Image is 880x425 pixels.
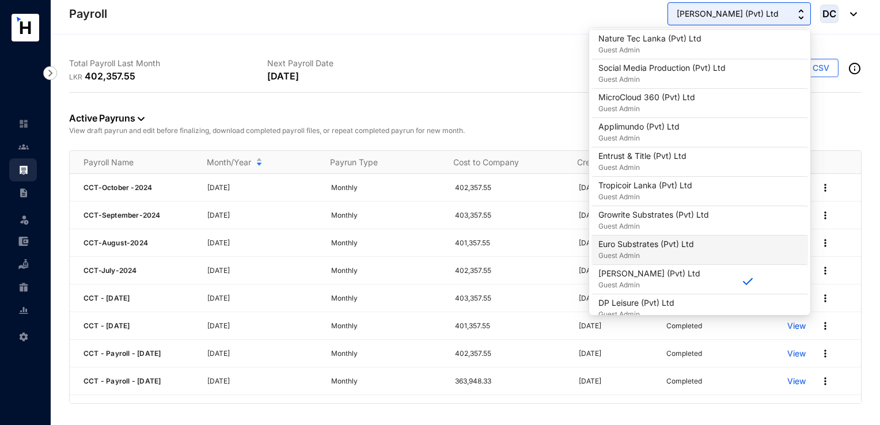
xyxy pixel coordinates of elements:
[598,62,726,74] p: Social Media Production (Pvt) Ltd
[598,221,709,232] p: Guest Admin
[207,320,317,332] p: [DATE]
[84,266,137,275] span: CCT-July-2024
[9,181,37,204] li: Contracts
[455,348,565,359] p: 402,357.55
[331,237,441,249] p: Monthly
[579,237,653,249] p: [DATE]
[9,253,37,276] li: Loan
[820,293,831,304] img: more.27664ee4a8faa814348e188645a3c1fc.svg
[316,151,439,174] th: Payrun Type
[598,250,694,261] p: Guest Admin
[598,297,674,309] p: DP Leisure (Pvt) Ltd
[439,151,563,174] th: Cost to Company
[598,150,686,162] p: Entrust & Title (Pvt) Ltd
[18,236,29,246] img: expense-unselected.2edcf0507c847f3e9e96.svg
[666,320,702,332] p: Completed
[455,320,565,332] p: 401,357.55
[787,375,806,387] p: View
[43,66,57,80] img: nav-icon-right.af6afadce00d159da59955279c43614e.svg
[455,375,565,387] p: 363,948.33
[820,237,831,249] img: more.27664ee4a8faa814348e188645a3c1fc.svg
[207,348,317,359] p: [DATE]
[18,259,29,270] img: loan-unselected.d74d20a04637f2d15ab5.svg
[207,403,317,415] p: [DATE]
[844,12,857,16] img: dropdown-black.8e83cc76930a90b1a4fdb6d089b7bf3a.svg
[207,375,317,387] p: [DATE]
[455,237,565,249] p: 401,357.55
[579,375,653,387] p: [DATE]
[455,210,565,221] p: 403,357.55
[798,9,804,20] img: up-down-arrow.74152d26bf9780fbf563ca9c90304185.svg
[598,132,680,144] p: Guest Admin
[9,135,37,158] li: Contacts
[820,375,831,387] img: more.27664ee4a8faa814348e188645a3c1fc.svg
[207,237,317,249] p: [DATE]
[666,348,702,359] p: Completed
[598,92,695,103] p: MicroCloud 360 (Pvt) Ltd
[267,58,465,69] p: Next Payroll Date
[667,2,811,25] button: [PERSON_NAME] (Pvt) Ltd
[787,320,806,332] a: View
[598,162,686,173] p: Guest Admin
[18,119,29,129] img: home-unselected.a29eae3204392db15eaf.svg
[18,165,29,175] img: payroll.289672236c54bbec4828.svg
[598,209,709,221] p: Growrite Substrates (Pvt) Ltd
[598,191,692,203] p: Guest Admin
[18,305,29,316] img: report-unselected.e6a6b4230fc7da01f883.svg
[579,348,653,359] p: [DATE]
[69,125,862,136] p: View draft payrun and edit before finalizing, download completed payroll files, or repeat complet...
[331,265,441,276] p: Monthly
[598,44,701,56] p: Guest Admin
[666,375,702,387] p: Completed
[18,188,29,198] img: contract-unselected.99e2b2107c0a7dd48938.svg
[18,282,29,293] img: gratuity-unselected.a8c340787eea3cf492d7.svg
[331,293,441,304] p: Monthly
[84,349,161,358] span: CCT - Payroll - [DATE]
[69,6,107,22] p: Payroll
[331,182,441,193] p: Monthly
[84,321,130,330] span: CCT - [DATE]
[743,278,753,285] img: blue-correct.187ec8c3ebe1a225110a.svg
[207,210,317,221] p: [DATE]
[69,112,145,124] a: Active Payruns
[18,142,29,152] img: people-unselected.118708e94b43a90eceab.svg
[822,9,836,19] span: DC
[677,7,779,20] span: [PERSON_NAME] (Pvt) Ltd
[69,58,267,69] p: Total Payroll Last Month
[84,377,161,385] span: CCT - Payroll - [DATE]
[787,348,806,359] a: View
[267,69,298,83] p: [DATE]
[787,403,806,415] p: View
[598,121,680,132] p: Applimundo (Pvt) Ltd
[70,151,193,174] th: Payroll Name
[579,182,653,193] p: [DATE]
[820,348,831,359] img: more.27664ee4a8faa814348e188645a3c1fc.svg
[331,210,441,221] p: Monthly
[820,403,831,415] img: more.27664ee4a8faa814348e188645a3c1fc.svg
[820,320,831,332] img: more.27664ee4a8faa814348e188645a3c1fc.svg
[331,348,441,359] p: Monthly
[18,214,30,225] img: leave-unselected.2934df6273408c3f84d9.svg
[579,403,653,415] p: [DATE]
[579,265,653,276] p: [DATE]
[455,293,565,304] p: 403,357.55
[207,157,251,168] span: Month/Year
[85,69,135,83] p: 402,357.55
[563,151,650,174] th: Created
[9,230,37,253] li: Expenses
[598,279,700,291] p: Guest Admin
[138,117,145,121] img: dropdown-black.8e83cc76930a90b1a4fdb6d089b7bf3a.svg
[455,265,565,276] p: 402,357.55
[598,268,700,279] p: [PERSON_NAME] (Pvt) Ltd
[84,294,130,302] span: CCT - [DATE]
[84,238,148,247] span: CCT-August-2024
[207,182,317,193] p: [DATE]
[207,293,317,304] p: [DATE]
[331,320,441,332] p: Monthly
[598,103,695,115] p: Guest Admin
[598,309,674,320] p: Guest Admin
[9,276,37,299] li: Gratuity
[331,375,441,387] p: Monthly
[820,182,831,193] img: more.27664ee4a8faa814348e188645a3c1fc.svg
